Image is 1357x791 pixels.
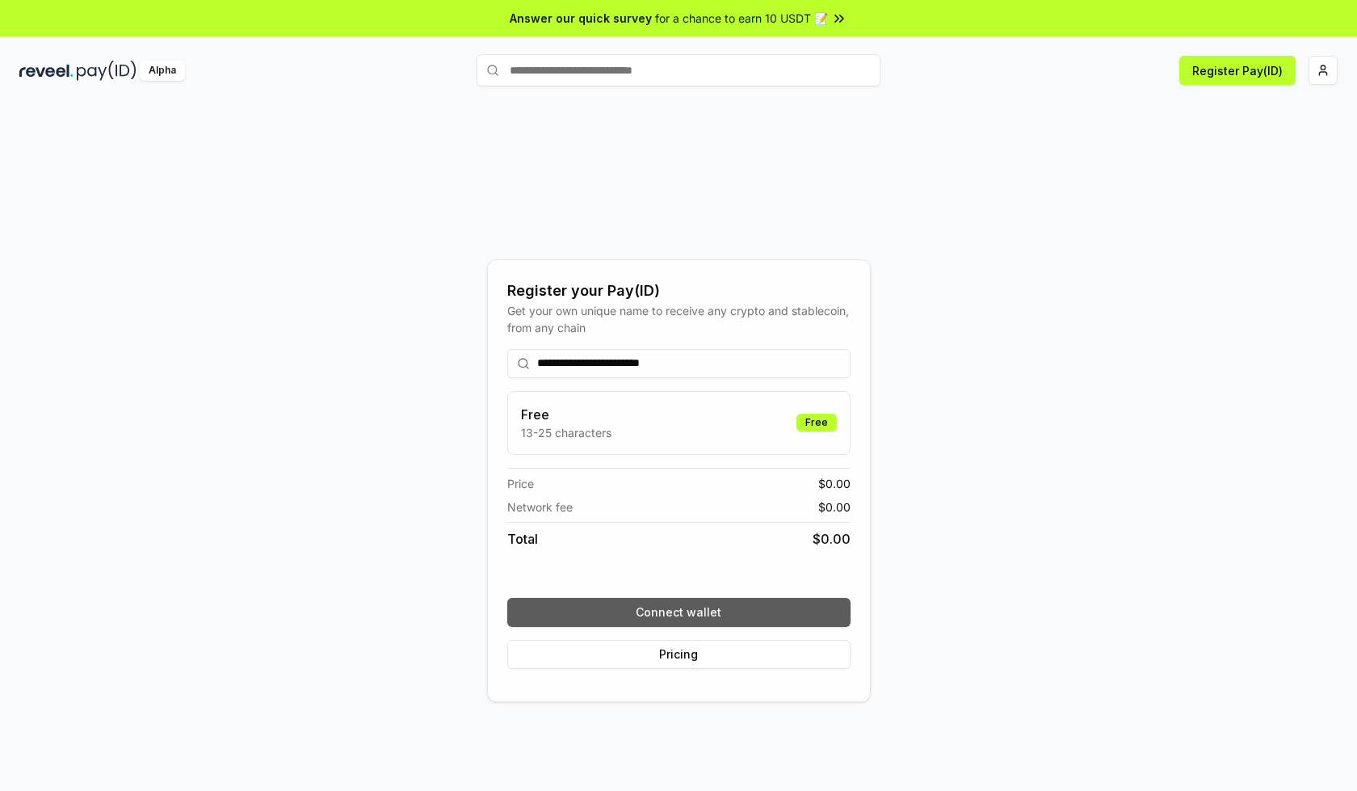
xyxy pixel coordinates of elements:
img: pay_id [77,61,137,81]
span: Total [507,529,538,549]
span: $ 0.00 [813,529,851,549]
span: Answer our quick survey [510,10,652,27]
span: Network fee [507,499,573,515]
button: Pricing [507,640,851,669]
div: Get your own unique name to receive any crypto and stablecoin, from any chain [507,302,851,336]
span: $ 0.00 [818,475,851,492]
div: Alpha [140,61,185,81]
span: Price [507,475,534,492]
button: Connect wallet [507,598,851,627]
p: 13-25 characters [521,424,611,441]
img: reveel_dark [19,61,74,81]
h3: Free [521,405,611,424]
button: Register Pay(ID) [1179,56,1296,85]
div: Register your Pay(ID) [507,280,851,302]
span: $ 0.00 [818,499,851,515]
span: for a chance to earn 10 USDT 📝 [655,10,828,27]
div: Free [796,414,837,431]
